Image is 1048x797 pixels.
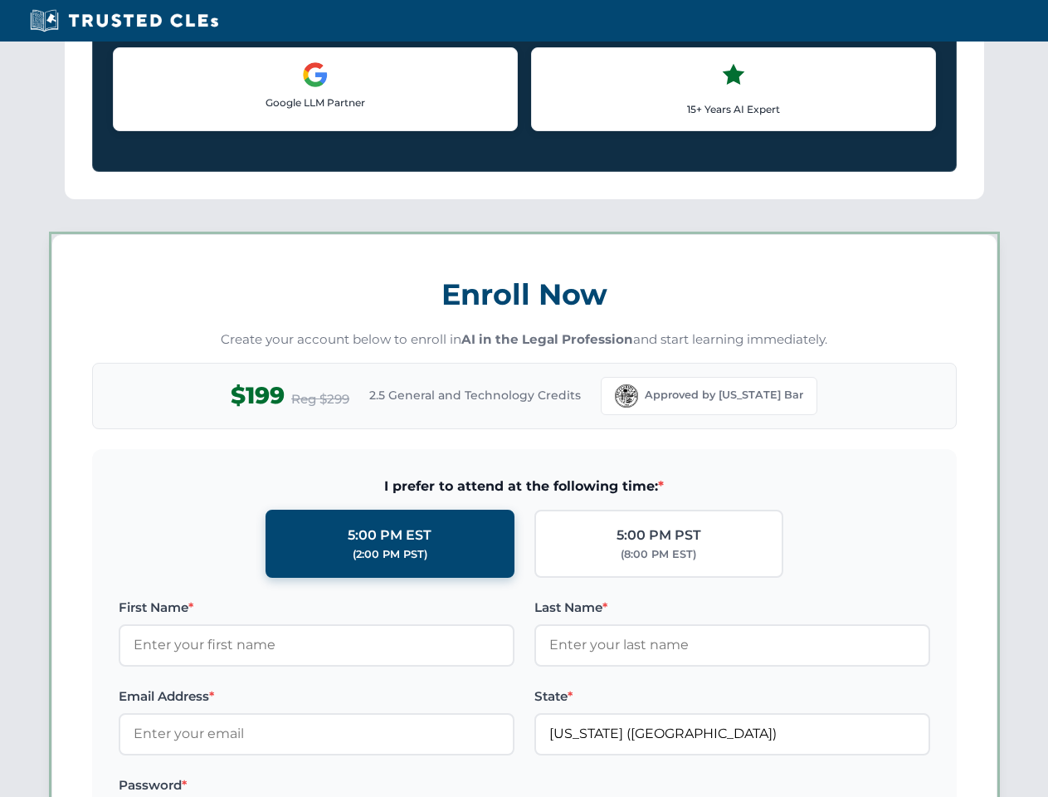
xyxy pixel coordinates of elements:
img: Florida Bar [615,384,638,408]
span: 2.5 General and Technology Credits [369,386,581,404]
input: Enter your email [119,713,514,755]
input: Enter your first name [119,624,514,666]
h3: Enroll Now [92,268,957,320]
label: Email Address [119,687,514,707]
img: Google [302,61,329,88]
div: (2:00 PM PST) [353,546,427,563]
div: 5:00 PM EST [348,525,431,546]
p: 15+ Years AI Expert [545,101,922,117]
input: Florida (FL) [534,713,930,755]
span: Approved by [US_STATE] Bar [645,387,803,403]
span: I prefer to attend at the following time: [119,476,930,497]
div: 5:00 PM PST [617,525,701,546]
span: $199 [231,377,285,414]
span: Reg $299 [291,389,349,409]
div: (8:00 PM EST) [621,546,696,563]
input: Enter your last name [534,624,930,666]
label: Password [119,775,514,795]
label: First Name [119,598,514,618]
p: Create your account below to enroll in and start learning immediately. [92,330,957,350]
img: Trusted CLEs [25,8,223,33]
p: Google LLM Partner [127,95,504,110]
strong: AI in the Legal Profession [461,331,633,347]
label: State [534,687,930,707]
label: Last Name [534,598,930,618]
